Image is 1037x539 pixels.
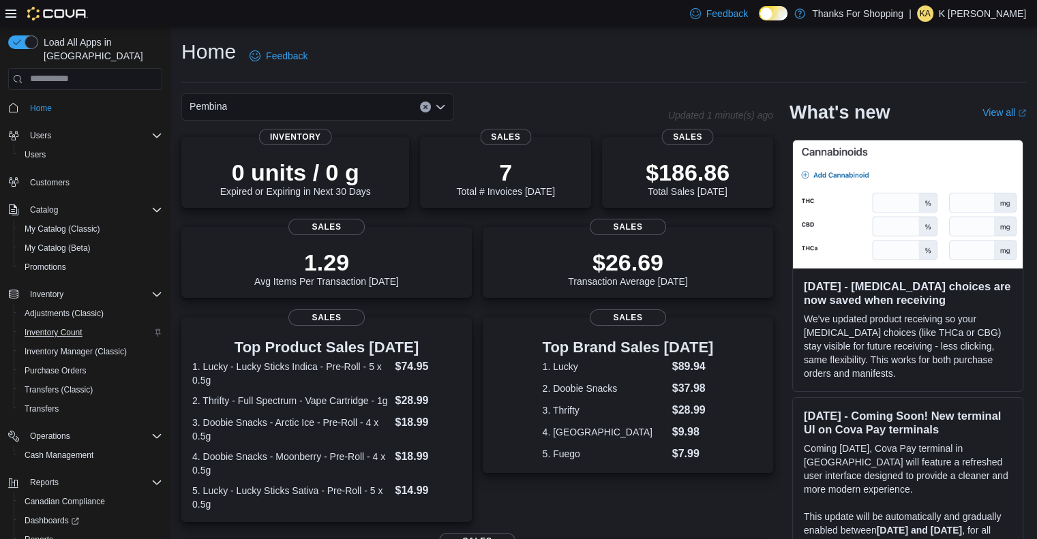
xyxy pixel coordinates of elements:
[14,492,168,511] button: Canadian Compliance
[25,496,105,507] span: Canadian Compliance
[420,102,431,112] button: Clear input
[25,428,162,444] span: Operations
[19,343,132,360] a: Inventory Manager (Classic)
[25,286,162,303] span: Inventory
[395,448,460,465] dd: $18.99
[14,304,168,323] button: Adjustments (Classic)
[25,262,66,273] span: Promotions
[25,100,57,117] a: Home
[19,343,162,360] span: Inventory Manager (Classic)
[14,399,168,418] button: Transfers
[30,204,58,215] span: Catalog
[19,493,162,510] span: Canadian Compliance
[672,380,714,397] dd: $37.98
[435,102,446,112] button: Open list of options
[181,38,236,65] h1: Home
[25,346,127,357] span: Inventory Manager (Classic)
[19,512,85,529] a: Dashboards
[19,221,106,237] a: My Catalog (Classic)
[543,425,667,439] dt: 4. [GEOGRAPHIC_DATA]
[30,431,70,442] span: Operations
[30,177,70,188] span: Customers
[646,159,730,197] div: Total Sales [DATE]
[14,342,168,361] button: Inventory Manager (Classic)
[543,447,667,461] dt: 5. Fuego
[27,7,88,20] img: Cova
[672,358,714,375] dd: $89.94
[220,159,371,197] div: Expired or Expiring in Next 30 Days
[288,309,365,326] span: Sales
[14,511,168,530] a: Dashboards
[19,240,96,256] a: My Catalog (Beta)
[672,402,714,418] dd: $28.99
[982,107,1026,118] a: View allExternal link
[877,525,962,536] strong: [DATE] and [DATE]
[917,5,933,22] div: K Atlee-Raymond
[480,129,531,145] span: Sales
[543,403,667,417] dt: 3. Thrifty
[19,401,162,417] span: Transfers
[19,305,109,322] a: Adjustments (Classic)
[25,365,87,376] span: Purchase Orders
[19,305,162,322] span: Adjustments (Classic)
[14,380,168,399] button: Transfers (Classic)
[14,145,168,164] button: Users
[14,219,168,238] button: My Catalog (Classic)
[19,240,162,256] span: My Catalog (Beta)
[259,129,332,145] span: Inventory
[190,98,227,114] span: Pembina
[543,360,667,373] dt: 1. Lucky
[244,42,313,70] a: Feedback
[19,259,162,275] span: Promotions
[30,289,63,300] span: Inventory
[254,249,399,276] p: 1.29
[19,447,162,463] span: Cash Management
[192,416,389,443] dt: 3. Doobie Snacks - Arctic Ice - Pre-Roll - 4 x 0.5g
[14,446,168,465] button: Cash Management
[19,324,162,341] span: Inventory Count
[19,363,162,379] span: Purchase Orders
[790,102,890,123] h2: What's new
[3,200,168,219] button: Catalog
[25,202,162,218] span: Catalog
[25,224,100,234] span: My Catalog (Classic)
[646,159,730,186] p: $186.86
[3,172,168,192] button: Customers
[25,384,93,395] span: Transfers (Classic)
[19,512,162,529] span: Dashboards
[19,147,51,163] a: Users
[25,127,162,144] span: Users
[804,312,1012,380] p: We've updated product receiving so your [MEDICAL_DATA] choices (like THCa or CBG) stay visible fo...
[25,149,46,160] span: Users
[759,6,787,20] input: Dark Mode
[19,259,72,275] a: Promotions
[668,110,773,121] p: Updated 1 minute(s) ago
[220,159,371,186] p: 0 units / 0 g
[192,394,389,407] dt: 2. Thrifty - Full Spectrum - Vape Cartridge - 1g
[804,409,1012,436] h3: [DATE] - Coming Soon! New terminal UI on Cova Pay terminals
[456,159,554,197] div: Total # Invoices [DATE]
[19,382,98,398] a: Transfers (Classic)
[1018,109,1026,117] svg: External link
[395,358,460,375] dd: $74.95
[25,474,162,491] span: Reports
[706,7,748,20] span: Feedback
[192,484,389,511] dt: 5. Lucky - Lucky Sticks Sativa - Pre-Roll - 5 x 0.5g
[254,249,399,287] div: Avg Items Per Transaction [DATE]
[3,427,168,446] button: Operations
[590,219,666,235] span: Sales
[456,159,554,186] p: 7
[804,279,1012,307] h3: [DATE] - [MEDICAL_DATA] choices are now saved when receiving
[395,392,460,409] dd: $28.99
[19,447,99,463] a: Cash Management
[662,129,713,145] span: Sales
[14,361,168,380] button: Purchase Orders
[266,49,307,63] span: Feedback
[25,403,59,414] span: Transfers
[25,327,82,338] span: Inventory Count
[3,98,168,118] button: Home
[3,126,168,145] button: Users
[19,324,88,341] a: Inventory Count
[19,147,162,163] span: Users
[19,493,110,510] a: Canadian Compliance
